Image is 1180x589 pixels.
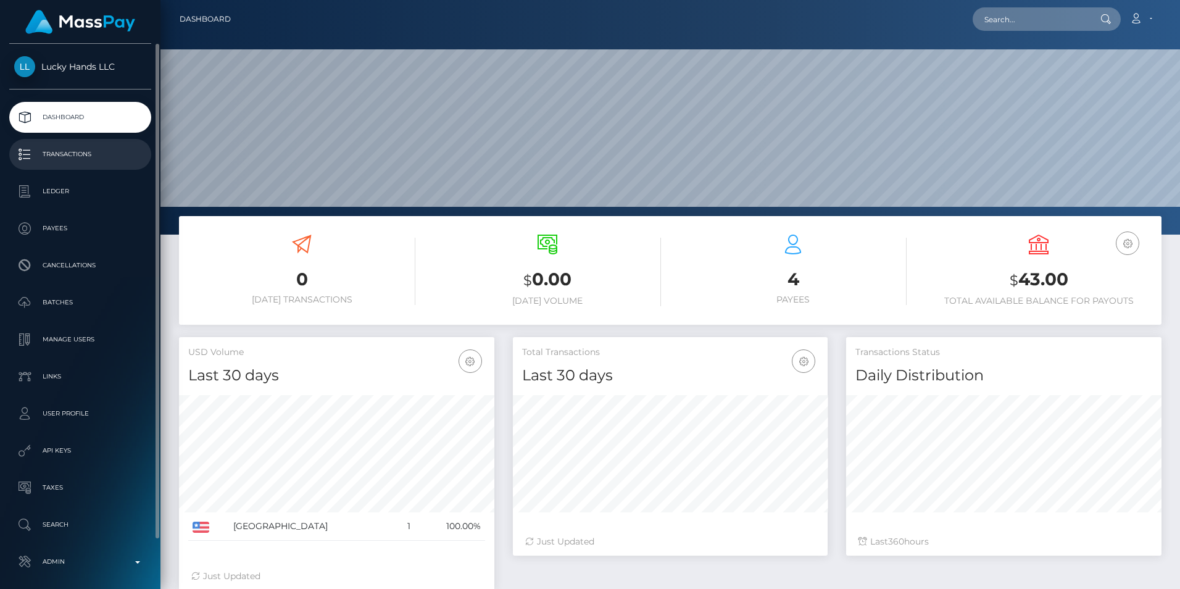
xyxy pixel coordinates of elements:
div: Just Updated [525,535,816,548]
h4: Last 30 days [188,365,485,386]
img: US.png [193,522,209,533]
p: Manage Users [14,330,146,349]
h3: 0 [188,267,415,291]
img: Lucky Hands LLC [14,56,35,77]
a: Admin [9,546,151,577]
span: Lucky Hands LLC [9,61,151,72]
p: Search [14,516,146,534]
p: User Profile [14,404,146,423]
p: Links [14,367,146,386]
a: Taxes [9,472,151,503]
p: Batches [14,293,146,312]
a: Dashboard [180,6,231,32]
td: 100.00% [415,512,484,541]
h3: 43.00 [925,267,1152,293]
p: Payees [14,219,146,238]
h4: Last 30 days [522,365,819,386]
h5: Transactions Status [855,346,1152,359]
h5: Total Transactions [522,346,819,359]
small: $ [523,272,532,289]
a: Ledger [9,176,151,207]
a: API Keys [9,435,151,466]
span: 360 [888,536,904,547]
a: Search [9,509,151,540]
h6: Payees [679,294,907,305]
td: 1 [396,512,415,541]
a: Manage Users [9,324,151,355]
a: User Profile [9,398,151,429]
h5: USD Volume [188,346,485,359]
h6: [DATE] Transactions [188,294,415,305]
div: Just Updated [191,570,482,583]
h6: [DATE] Volume [434,296,661,306]
a: Cancellations [9,250,151,281]
div: Last hours [858,535,1149,548]
input: Search... [973,7,1089,31]
p: Taxes [14,478,146,497]
a: Dashboard [9,102,151,133]
h6: Total Available Balance for Payouts [925,296,1152,306]
a: Transactions [9,139,151,170]
img: MassPay Logo [25,10,135,34]
p: Cancellations [14,256,146,275]
p: Dashboard [14,108,146,127]
small: $ [1010,272,1018,289]
h3: 4 [679,267,907,291]
p: API Keys [14,441,146,460]
a: Batches [9,287,151,318]
a: Payees [9,213,151,244]
a: Links [9,361,151,392]
p: Transactions [14,145,146,164]
td: [GEOGRAPHIC_DATA] [229,512,396,541]
h4: Daily Distribution [855,365,1152,386]
p: Admin [14,553,146,571]
p: Ledger [14,182,146,201]
h3: 0.00 [434,267,661,293]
